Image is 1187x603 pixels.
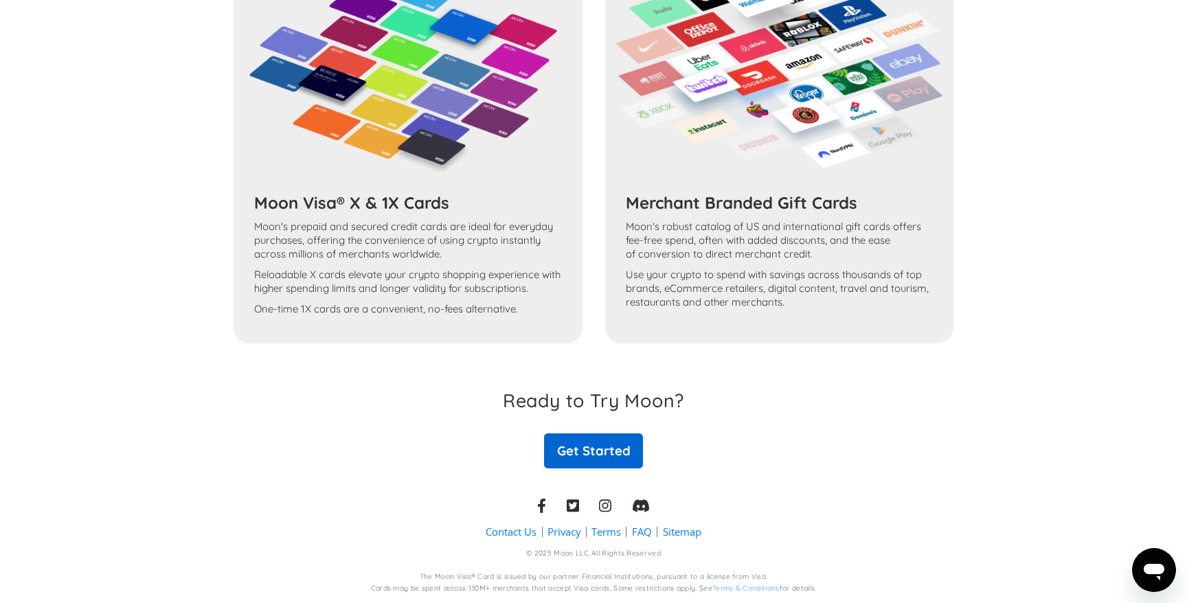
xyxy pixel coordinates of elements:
[632,525,652,539] a: FAQ
[1132,548,1176,592] iframe: Button to launch messaging window
[544,433,643,468] a: Get Started
[371,584,817,594] div: Cards may be spent across 130M+ merchants that accept Visa cards. Some restrictions apply. See fo...
[663,525,701,539] a: Sitemap
[626,192,933,213] h3: Merchant Branded Gift Cards
[503,389,684,411] h3: Ready to Try Moon?
[591,525,621,539] a: Terms
[486,525,536,539] a: Contact Us
[420,572,768,582] div: The Moon Visa® Card is issued by our partner Financial Institutions, pursuant to a license from V...
[526,549,661,559] div: © 2025 Moon LLC All Rights Reserved
[626,268,933,309] p: Use your crypto to spend with savings across thousands of top brands, eCommerce retailers, digita...
[547,525,580,539] a: Privacy
[626,220,933,261] p: Moon's robust catalog of US and international gift cards offers fee-free spend, often with added ...
[712,584,780,593] a: Terms & Conditions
